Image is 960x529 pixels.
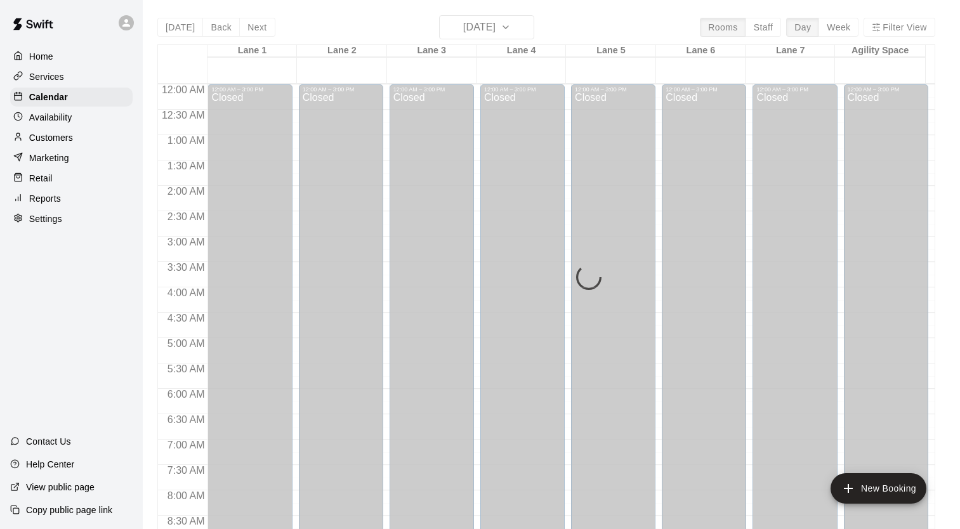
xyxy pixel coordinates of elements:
div: 12:00 AM – 3:00 PM [848,86,924,93]
p: View public page [26,481,95,493]
p: Customers [29,131,73,144]
a: Calendar [10,88,133,107]
p: Availability [29,111,72,124]
span: 4:30 AM [164,313,208,323]
a: Retail [10,169,133,188]
span: 1:00 AM [164,135,208,146]
span: 12:00 AM [159,84,208,95]
div: Lane 1 [207,45,297,57]
span: 3:30 AM [164,262,208,273]
span: 8:30 AM [164,516,208,526]
p: Home [29,50,53,63]
p: Retail [29,172,53,185]
span: 6:30 AM [164,414,208,425]
a: Home [10,47,133,66]
div: 12:00 AM – 3:00 PM [756,86,833,93]
div: Lane 4 [477,45,566,57]
div: Lane 7 [746,45,835,57]
span: 2:00 AM [164,186,208,197]
span: 2:30 AM [164,211,208,222]
span: 12:30 AM [159,110,208,121]
div: 12:00 AM – 3:00 PM [303,86,379,93]
a: Customers [10,128,133,147]
span: 3:00 AM [164,237,208,247]
div: 12:00 AM – 3:00 PM [393,86,470,93]
div: Agility Space [835,45,924,57]
p: Marketing [29,152,69,164]
a: Availability [10,108,133,127]
div: Lane 6 [656,45,746,57]
div: Lane 5 [566,45,655,57]
span: 5:30 AM [164,363,208,374]
a: Marketing [10,148,133,167]
p: Settings [29,212,62,225]
p: Services [29,70,64,83]
p: Copy public page link [26,504,112,516]
div: Lane 2 [297,45,386,57]
button: add [831,473,926,504]
p: Help Center [26,458,74,471]
a: Reports [10,189,133,208]
a: Services [10,67,133,86]
span: 6:00 AM [164,389,208,400]
span: 5:00 AM [164,338,208,349]
span: 8:00 AM [164,490,208,501]
div: Lane 3 [387,45,477,57]
p: Contact Us [26,435,71,448]
span: 7:30 AM [164,465,208,476]
span: 1:30 AM [164,160,208,171]
div: 12:00 AM – 3:00 PM [484,86,561,93]
p: Reports [29,192,61,205]
span: 7:00 AM [164,440,208,450]
div: 12:00 AM – 3:00 PM [575,86,652,93]
div: 12:00 AM – 3:00 PM [666,86,742,93]
p: Calendar [29,91,68,103]
a: Settings [10,209,133,228]
div: 12:00 AM – 3:00 PM [211,86,288,93]
span: 4:00 AM [164,287,208,298]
